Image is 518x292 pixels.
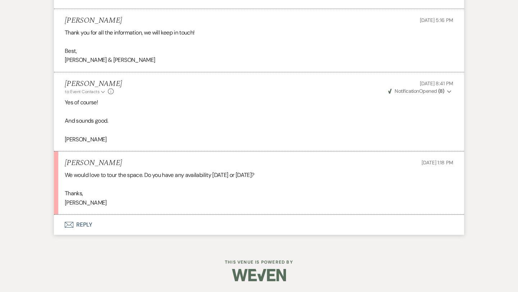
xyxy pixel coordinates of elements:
strong: ( 8 ) [438,88,444,94]
span: Notification [395,88,419,94]
p: We would love to tour the space. Do you have any availability [DATE] or [DATE]? [65,170,453,180]
p: And sounds good. [65,116,453,126]
span: [DATE] 5:16 PM [420,17,453,23]
h5: [PERSON_NAME] [65,16,122,25]
span: Opened [388,88,444,94]
p: Thank you for all the information, we will keep in touch! [65,28,453,37]
h5: [PERSON_NAME] [65,159,122,168]
span: [DATE] 1:18 PM [422,159,453,166]
p: [PERSON_NAME] [65,135,453,144]
h5: [PERSON_NAME] [65,79,122,88]
span: [DATE] 8:41 PM [420,80,453,87]
p: [PERSON_NAME] & [PERSON_NAME] [65,55,453,65]
img: Weven Logo [232,263,286,288]
p: Thanks, [65,189,453,198]
span: to: Event Contacts [65,89,99,95]
button: NotificationOpened (8) [387,87,453,95]
button: to: Event Contacts [65,88,106,95]
p: Yes of course! [65,98,453,107]
button: Reply [54,215,464,235]
p: Best, [65,46,453,56]
p: [PERSON_NAME] [65,198,453,207]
